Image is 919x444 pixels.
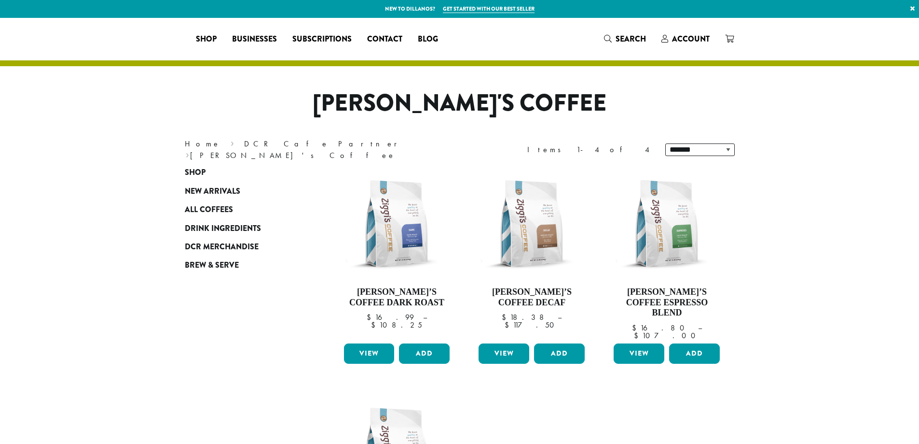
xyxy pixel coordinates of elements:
img: Ziggis-Espresso-Blend-12-oz.png [611,168,722,279]
span: $ [367,312,375,322]
h4: [PERSON_NAME]’s Coffee Espresso Blend [611,287,722,318]
span: DCR Merchandise [185,241,259,253]
bdi: 16.99 [367,312,414,322]
a: Search [596,31,654,47]
a: View [344,344,395,364]
span: Account [672,33,710,44]
bdi: 117.50 [505,320,559,330]
a: Drink Ingredients [185,219,301,237]
a: [PERSON_NAME]’s Coffee Dark Roast [342,168,453,340]
button: Add [669,344,720,364]
nav: Breadcrumb [185,138,445,161]
a: [PERSON_NAME]’s Coffee Espresso Blend [611,168,722,340]
a: New Arrivals [185,182,301,201]
a: DCR Merchandise [185,238,301,256]
h1: [PERSON_NAME]'s Coffee [178,89,742,117]
img: Ziggis-Dark-Blend-12-oz.png [341,168,452,279]
a: Get started with our best seller [443,5,535,13]
a: Brew & Serve [185,256,301,274]
a: DCR Cafe Partner [244,139,404,149]
span: Blog [418,33,438,45]
button: Add [399,344,450,364]
h4: [PERSON_NAME]’s Coffee Dark Roast [342,287,453,308]
span: Search [616,33,646,44]
span: $ [502,312,510,322]
span: Drink Ingredients [185,223,261,235]
a: View [614,344,664,364]
span: – [423,312,427,322]
span: $ [371,320,379,330]
span: Shop [196,33,217,45]
span: – [698,323,702,333]
span: Contact [367,33,402,45]
h4: [PERSON_NAME]’s Coffee Decaf [476,287,587,308]
a: Shop [188,31,224,47]
a: Shop [185,163,301,182]
span: $ [632,323,640,333]
bdi: 108.25 [371,320,422,330]
a: All Coffees [185,201,301,219]
span: › [231,135,234,150]
span: Shop [185,167,206,179]
span: Subscriptions [292,33,352,45]
bdi: 18.38 [502,312,549,322]
a: [PERSON_NAME]’s Coffee Decaf [476,168,587,340]
span: › [186,146,189,161]
span: All Coffees [185,204,233,216]
span: – [558,312,562,322]
bdi: 107.00 [634,330,700,341]
span: New Arrivals [185,186,240,198]
span: Businesses [232,33,277,45]
span: $ [634,330,642,341]
span: $ [505,320,513,330]
span: Brew & Serve [185,259,239,272]
a: Home [185,139,220,149]
a: View [479,344,529,364]
div: Items 1-4 of 4 [527,144,651,156]
button: Add [534,344,585,364]
bdi: 16.80 [632,323,689,333]
img: Ziggis-Decaf-Blend-12-oz.png [476,168,587,279]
